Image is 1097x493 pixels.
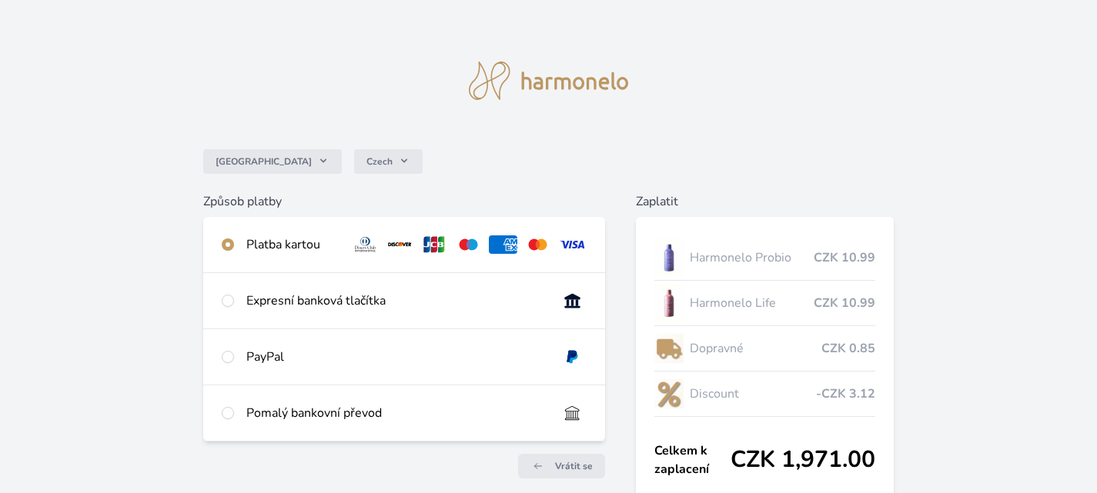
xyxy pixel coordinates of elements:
span: [GEOGRAPHIC_DATA] [216,155,312,168]
div: PayPal [246,348,546,366]
img: diners.svg [351,235,380,254]
img: logo.svg [469,62,629,100]
h6: Způsob platby [203,192,605,211]
img: visa.svg [558,235,587,254]
img: amex.svg [489,235,517,254]
a: Vrátit se [518,454,605,478]
img: CLEAN_PROBIO_se_stinem_x-lo.jpg [654,238,684,277]
button: [GEOGRAPHIC_DATA] [203,149,342,174]
span: CZK 10.99 [814,248,875,267]
img: jcb.svg [420,235,449,254]
span: Celkem k zaplacení [654,441,731,478]
img: mc.svg [523,235,552,254]
span: Vrátit se [555,460,593,472]
div: Platba kartou [246,235,339,254]
h6: Zaplatit [636,192,894,211]
span: Harmonelo Life [690,294,814,312]
span: Dopravné [690,339,821,358]
button: Czech [354,149,423,174]
span: Harmonelo Probio [690,248,814,267]
img: paypal.svg [558,348,587,366]
img: CLEAN_LIFE_se_stinem_x-lo.jpg [654,284,684,322]
img: discover.svg [386,235,414,254]
span: Czech [366,155,393,168]
img: delivery-lo.png [654,329,684,368]
div: Expresní banková tlačítka [246,291,546,310]
span: CZK 10.99 [814,294,875,312]
span: CZK 1,971.00 [731,446,875,474]
span: CZK 0.85 [821,339,875,358]
div: Pomalý bankovní převod [246,404,546,422]
img: onlineBanking_CZ.svg [558,291,587,310]
span: Discount [690,385,816,403]
img: maestro.svg [454,235,483,254]
img: bankTransfer_IBAN.svg [558,404,587,422]
span: -CZK 3.12 [816,385,875,403]
img: discount-lo.png [654,375,684,413]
